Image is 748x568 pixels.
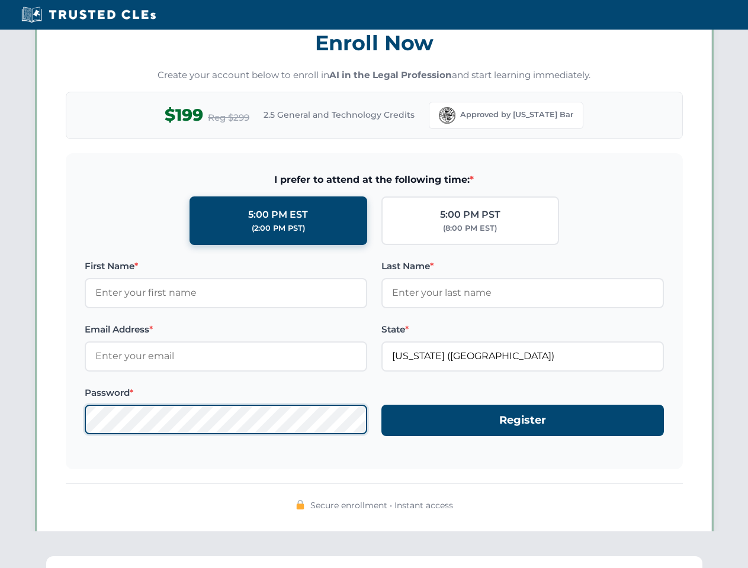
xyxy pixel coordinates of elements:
[381,405,664,436] button: Register
[208,111,249,125] span: Reg $299
[85,386,367,400] label: Password
[264,108,415,121] span: 2.5 General and Technology Credits
[443,222,497,234] div: (8:00 PM EST)
[18,6,159,24] img: Trusted CLEs
[440,207,500,222] div: 5:00 PM PST
[296,500,305,509] img: 🔒
[381,259,664,273] label: Last Name
[460,109,573,121] span: Approved by [US_STATE] Bar
[248,207,308,222] div: 5:00 PM EST
[439,107,455,124] img: Florida Bar
[381,278,664,308] input: Enter your last name
[66,24,683,62] h3: Enroll Now
[310,499,453,512] span: Secure enrollment • Instant access
[252,222,305,234] div: (2:00 PM PST)
[85,322,367,337] label: Email Address
[85,278,367,308] input: Enter your first name
[381,322,664,337] label: State
[381,341,664,371] input: Florida (FL)
[165,102,203,128] span: $199
[66,69,683,82] p: Create your account below to enroll in and start learning immediately.
[85,341,367,371] input: Enter your email
[85,259,367,273] label: First Name
[85,172,664,188] span: I prefer to attend at the following time:
[329,69,452,80] strong: AI in the Legal Profession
